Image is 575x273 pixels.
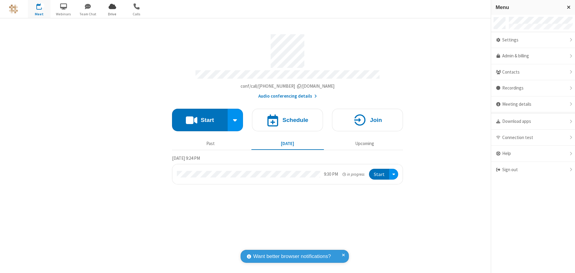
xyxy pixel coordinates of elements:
div: Connection test [491,130,575,146]
div: Start conference options [228,109,243,131]
span: Webinars [52,11,75,17]
button: Start [369,169,389,180]
div: Meeting details [491,96,575,113]
section: Today's Meetings [172,155,403,185]
div: 9:30 PM [324,171,338,178]
span: Meet [28,11,51,17]
h4: Join [370,117,382,123]
div: Download apps [491,114,575,130]
div: Recordings [491,80,575,96]
span: Team Chat [77,11,99,17]
h3: Menu [496,5,561,10]
div: Open menu [389,169,398,180]
a: Admin & billing [491,48,575,64]
h4: Schedule [282,117,308,123]
button: Join [332,109,403,131]
button: Upcoming [328,138,401,149]
button: Past [174,138,247,149]
button: Audio conferencing details [258,93,317,100]
span: Copy my meeting room link [241,83,335,89]
span: [DATE] 9:24 PM [172,155,200,161]
span: Drive [101,11,124,17]
span: Want better browser notifications? [253,253,331,260]
h4: Start [201,117,214,123]
button: Schedule [252,109,323,131]
section: Account details [172,30,403,100]
img: QA Selenium DO NOT DELETE OR CHANGE [9,5,18,14]
em: in progress [343,171,364,177]
span: Calls [125,11,148,17]
div: 1 [41,3,45,8]
div: Contacts [491,64,575,80]
button: [DATE] [251,138,324,149]
div: Settings [491,32,575,48]
div: Help [491,146,575,162]
div: Sign out [491,162,575,178]
button: Start [172,109,228,131]
button: Copy my meeting room linkCopy my meeting room link [241,83,335,90]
